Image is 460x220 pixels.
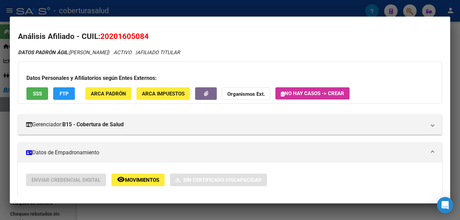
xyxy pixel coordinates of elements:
strong: Organismos Ext. [227,91,265,97]
mat-expansion-panel-header: Gerenciador:B15 - Cobertura de Salud [18,114,442,135]
button: Movimientos [111,174,165,186]
span: SSS [33,91,42,97]
mat-panel-title: Gerenciador: [26,120,426,129]
strong: DATOS PADRÓN ÁGIL: [18,49,69,56]
mat-panel-title: Datos de Empadronamiento [26,149,426,157]
span: [PERSON_NAME] [18,49,108,56]
button: No hay casos -> Crear [275,87,350,100]
span: ARCA Impuestos [142,91,185,97]
strong: Etiquetas: [26,194,48,200]
button: SSS [26,87,48,100]
button: Enviar Credencial Digital [26,174,106,186]
span: Movimientos [125,177,159,183]
button: FTP [53,87,75,100]
span: ARCA Padrón [91,91,126,97]
h3: Datos Personales y Afiliatorios según Entes Externos: [26,74,434,82]
span: Sin Certificado Discapacidad [183,177,262,183]
span: Enviar Credencial Digital [32,177,101,183]
button: ARCA Impuestos [137,87,190,100]
button: Organismos Ext. [222,87,270,100]
span: No hay casos -> Crear [281,90,344,96]
mat-icon: remove_red_eye [117,175,125,183]
button: ARCA Padrón [85,87,131,100]
i: | ACTIVO | [18,49,180,56]
strong: B15 - Cobertura de Salud [62,120,124,129]
h2: Análisis Afiliado - CUIL: [18,31,442,42]
button: Sin Certificado Discapacidad [170,174,267,186]
span: AFILIADO TITULAR [137,49,180,56]
span: 20201605084 [100,32,149,41]
span: FTP [60,91,69,97]
mat-expansion-panel-header: Datos de Empadronamiento [18,142,442,163]
div: Open Intercom Messenger [437,197,453,213]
